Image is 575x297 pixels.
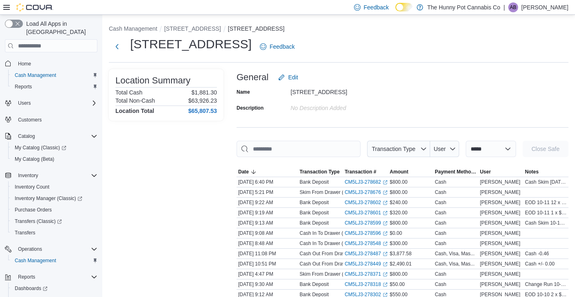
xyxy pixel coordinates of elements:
button: Cash Management [8,70,101,81]
a: Cash Management [11,256,59,265]
button: Close Safe [523,141,568,157]
a: My Catalog (Classic) [8,142,101,153]
span: Purchase Orders [11,205,97,215]
span: Users [18,100,31,106]
div: Cash [435,240,446,247]
h6: Total Cash [115,89,142,96]
p: Bank Deposit [300,220,329,226]
svg: External link [383,180,388,185]
div: Cash [435,281,446,288]
img: Cova [16,3,53,11]
nav: An example of EuiBreadcrumbs [109,25,568,34]
button: Operations [15,244,45,254]
span: Reports [15,272,97,282]
label: Description [237,105,264,111]
span: Inventory Count [15,184,50,190]
a: Cash Management [11,70,59,80]
span: Inventory Manager (Classic) [15,195,82,202]
span: Date [238,169,249,175]
div: [DATE] 6:40 PM [237,177,298,187]
span: Cash Skim 10-11 5 x $100 6 x $50 [525,220,567,226]
p: Cash In To Drawer (Cash 2) [300,240,361,247]
div: [STREET_ADDRESS] [291,85,400,95]
span: $0.00 [390,230,402,236]
h4: Location Total [115,108,154,114]
button: Inventory [2,170,101,181]
button: Catalog [15,131,38,141]
div: Cash, Visa, Mas... [435,261,474,267]
button: Home [2,57,101,69]
button: Inventory [15,171,41,180]
span: Inventory [15,171,97,180]
button: Transfers [8,227,101,239]
span: Feedback [364,3,389,11]
button: Notes [523,167,568,177]
button: Payment Methods [433,167,478,177]
button: Cash Management [8,255,101,266]
span: Transaction Type [372,146,415,152]
div: [DATE] 11:08 PM [237,249,298,259]
span: $800.00 [390,220,407,226]
span: $50.00 [390,281,405,288]
a: My Catalog (Beta) [11,154,58,164]
button: Reports [2,271,101,283]
div: Cash [435,209,446,216]
span: Home [18,61,31,67]
button: Operations [2,243,101,255]
h6: Total Non-Cash [115,97,155,104]
button: Inventory Count [8,181,101,193]
p: [PERSON_NAME] [521,2,568,12]
button: Users [2,97,101,109]
div: No Description added [291,101,400,111]
span: $240.00 [390,199,407,206]
a: CM5LJ3-278449External link [345,261,388,267]
a: CM5LJ3-278548External link [345,240,388,247]
span: Customers [18,117,42,123]
button: My Catalog (Beta) [8,153,101,165]
span: Transaction # [345,169,376,175]
span: Transfers [11,228,97,238]
svg: External link [383,231,388,236]
a: CM5LJ3-278371External link [345,271,388,277]
span: Purchase Orders [15,207,52,213]
span: Close Safe [532,145,559,153]
svg: External link [383,221,388,226]
span: Cash Management [11,256,97,265]
p: | [503,2,505,12]
span: Notes [525,169,539,175]
p: Bank Deposit [300,281,329,288]
span: [PERSON_NAME] [480,240,521,247]
span: $3,877.58 [390,250,411,257]
span: Dashboards [11,283,97,293]
span: Reports [15,83,32,90]
span: My Catalog (Classic) [11,143,97,153]
span: EOD 10-11 12 x $20 [525,199,567,206]
span: [PERSON_NAME] [480,250,521,257]
h3: Location Summary [115,76,190,85]
a: Dashboards [11,283,51,293]
label: Name [237,89,250,95]
a: Inventory Manager (Classic) [11,193,86,203]
span: [PERSON_NAME] [480,281,521,288]
button: Next [109,38,125,55]
input: Dark Mode [395,3,413,11]
h3: General [237,72,268,82]
svg: External link [383,211,388,216]
span: My Catalog (Beta) [15,156,54,162]
span: Home [15,58,97,68]
svg: External link [383,272,388,277]
span: My Catalog (Classic) [15,144,66,151]
a: Inventory Count [11,182,53,192]
a: Inventory Manager (Classic) [8,193,101,204]
a: Purchase Orders [11,205,55,215]
span: Change Run 10-11 1 x $50 [525,281,567,288]
p: Cash Out From Drawer (Cash 2) [300,250,370,257]
span: Cash Management [15,72,56,79]
span: Catalog [18,133,35,139]
p: $63,926.23 [188,97,217,104]
a: Transfers [11,228,38,238]
button: Customers [2,114,101,126]
div: Cash [435,271,446,277]
span: Cash Skim [DATE] 6 x $50 25 x $20 [525,179,567,185]
h1: [STREET_ADDRESS] [130,36,252,52]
